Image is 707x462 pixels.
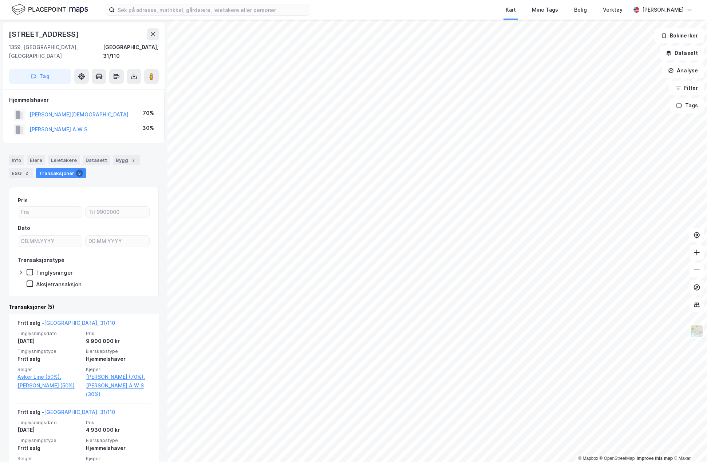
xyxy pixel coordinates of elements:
[17,381,82,390] a: [PERSON_NAME] (50%)
[17,444,82,453] div: Fritt salg
[642,5,684,14] div: [PERSON_NAME]
[9,303,159,311] div: Transaksjoner (5)
[83,155,110,165] div: Datasett
[86,426,150,434] div: 4 930 000 kr
[36,168,86,178] div: Transaksjoner
[86,455,150,462] span: Kjøper
[44,320,115,326] a: [GEOGRAPHIC_DATA], 31/110
[9,96,158,104] div: Hjemmelshaver
[669,81,704,95] button: Filter
[17,355,82,363] div: Fritt salg
[660,46,704,60] button: Datasett
[9,168,33,178] div: ESG
[17,408,115,419] div: Fritt salg -
[9,43,103,60] div: 1359, [GEOGRAPHIC_DATA], [GEOGRAPHIC_DATA]
[671,427,707,462] iframe: Chat Widget
[17,348,82,354] span: Tinglysningstype
[86,330,150,336] span: Pris
[17,373,82,381] a: Asker Line (50%),
[86,437,150,443] span: Eierskapstype
[86,373,150,381] a: [PERSON_NAME] (70%),
[36,281,82,288] div: Aksjetransaksjon
[86,419,150,426] span: Pris
[603,5,623,14] div: Verktøy
[12,3,88,16] img: logo.f888ab2527a4732fd821a326f86c7f29.svg
[670,98,704,113] button: Tags
[18,236,82,247] input: DD.MM.YYYY
[44,409,115,415] a: [GEOGRAPHIC_DATA], 31/110
[113,155,140,165] div: Bygg
[130,156,137,164] div: 2
[86,355,150,363] div: Hjemmelshaver
[86,366,150,373] span: Kjøper
[18,256,64,264] div: Transaksjonstype
[9,28,80,40] div: [STREET_ADDRESS]
[17,319,115,330] div: Fritt salg -
[86,348,150,354] span: Eierskapstype
[17,426,82,434] div: [DATE]
[103,43,159,60] div: [GEOGRAPHIC_DATA], 31/110
[17,455,82,462] span: Selger
[17,366,82,373] span: Selger
[17,419,82,426] span: Tinglysningsdato
[18,224,30,232] div: Dato
[18,196,28,205] div: Pris
[142,124,154,132] div: 30%
[662,63,704,78] button: Analyse
[506,5,516,14] div: Kart
[86,207,149,218] input: Til 9900000
[86,444,150,453] div: Hjemmelshaver
[18,207,82,218] input: Fra
[690,324,704,338] img: Z
[600,456,635,461] a: OpenStreetMap
[17,437,82,443] span: Tinglysningstype
[9,155,24,165] div: Info
[76,170,83,177] div: 5
[578,456,598,461] a: Mapbox
[637,456,673,461] a: Improve this map
[86,381,150,399] a: [PERSON_NAME] A W S (30%)
[17,337,82,346] div: [DATE]
[115,4,309,15] input: Søk på adresse, matrikkel, gårdeiere, leietakere eller personer
[143,109,154,118] div: 70%
[86,236,149,247] input: DD.MM.YYYY
[23,170,30,177] div: 2
[655,28,704,43] button: Bokmerker
[48,155,80,165] div: Leietakere
[27,155,45,165] div: Eiere
[36,269,73,276] div: Tinglysninger
[574,5,587,14] div: Bolig
[17,330,82,336] span: Tinglysningsdato
[86,337,150,346] div: 9 900 000 kr
[532,5,558,14] div: Mine Tags
[671,427,707,462] div: Kontrollprogram for chat
[9,69,71,84] button: Tag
